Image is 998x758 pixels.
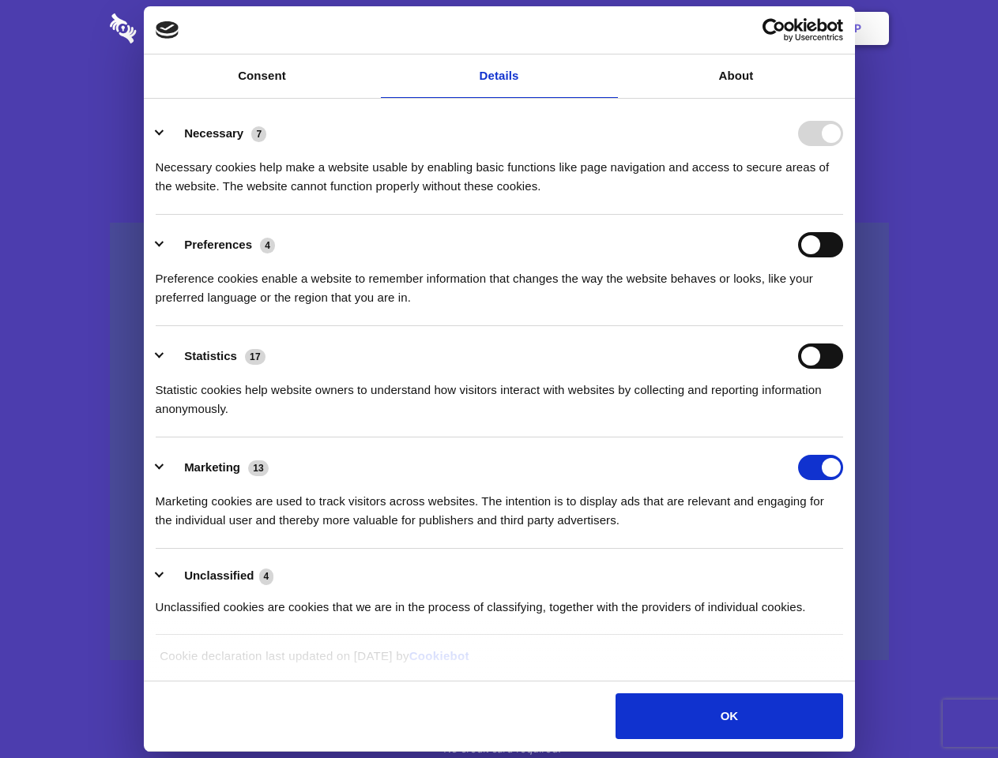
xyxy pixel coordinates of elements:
h1: Eliminate Slack Data Loss. [110,71,889,128]
span: 4 [260,238,275,253]
div: Necessary cookies help make a website usable by enabling basic functions like page navigation and... [156,146,843,196]
label: Marketing [184,460,240,474]
div: Unclassified cookies are cookies that we are in the process of classifying, together with the pro... [156,586,843,617]
span: 13 [248,460,269,476]
button: Necessary (7) [156,121,277,146]
div: Statistic cookies help website owners to understand how visitors interact with websites by collec... [156,369,843,418]
h4: Auto-redaction of sensitive data, encrypted data sharing and self-destructing private chats. Shar... [110,144,889,196]
label: Preferences [184,238,252,251]
span: 4 [259,568,274,584]
div: Marketing cookies are used to track visitors across websites. The intention is to display ads tha... [156,480,843,530]
div: Preference cookies enable a website to remember information that changes the way the website beha... [156,257,843,307]
a: Wistia video thumbnail [110,223,889,661]
img: logo-wordmark-white-trans-d4663122ce5f474addd5e946df7df03e33cb6a1c49d2221995e7729f52c070b2.svg [110,13,245,43]
span: 17 [245,349,266,365]
a: Usercentrics Cookiebot - opens in a new window [705,18,843,42]
a: About [618,54,855,98]
a: Details [381,54,618,98]
a: Login [717,4,785,53]
button: OK [616,693,842,739]
iframe: Drift Widget Chat Controller [919,679,979,739]
a: Pricing [464,4,533,53]
img: logo [156,21,179,39]
button: Unclassified (4) [156,566,284,586]
a: Consent [144,54,381,98]
span: 7 [251,126,266,142]
div: Cookie declaration last updated on [DATE] by [148,647,850,677]
button: Statistics (17) [156,343,276,369]
label: Statistics [184,349,237,362]
a: Cookiebot [409,649,469,662]
a: Contact [641,4,714,53]
button: Preferences (4) [156,232,285,257]
label: Necessary [184,126,243,140]
button: Marketing (13) [156,455,279,480]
